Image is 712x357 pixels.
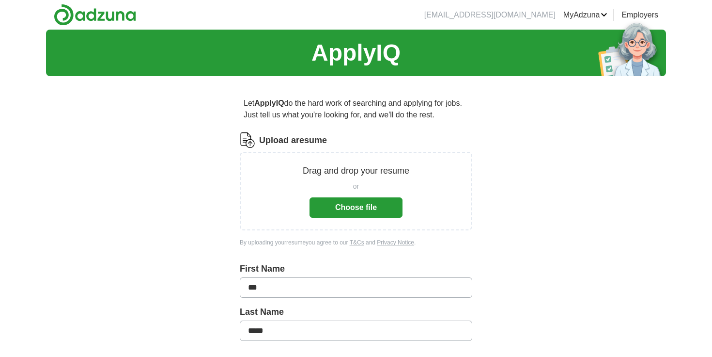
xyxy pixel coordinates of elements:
[563,9,608,21] a: MyAdzuna
[240,132,255,148] img: CV Icon
[240,306,472,319] label: Last Name
[303,164,409,178] p: Drag and drop your resume
[240,94,472,125] p: Let do the hard work of searching and applying for jobs. Just tell us what you're looking for, an...
[311,35,401,70] h1: ApplyIQ
[259,134,327,147] label: Upload a resume
[424,9,556,21] li: [EMAIL_ADDRESS][DOMAIN_NAME]
[254,99,284,107] strong: ApplyIQ
[310,197,402,218] button: Choose file
[240,238,472,247] div: By uploading your resume you agree to our and .
[621,9,658,21] a: Employers
[350,239,364,246] a: T&Cs
[377,239,414,246] a: Privacy Notice
[353,181,359,192] span: or
[54,4,136,26] img: Adzuna logo
[240,262,472,276] label: First Name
